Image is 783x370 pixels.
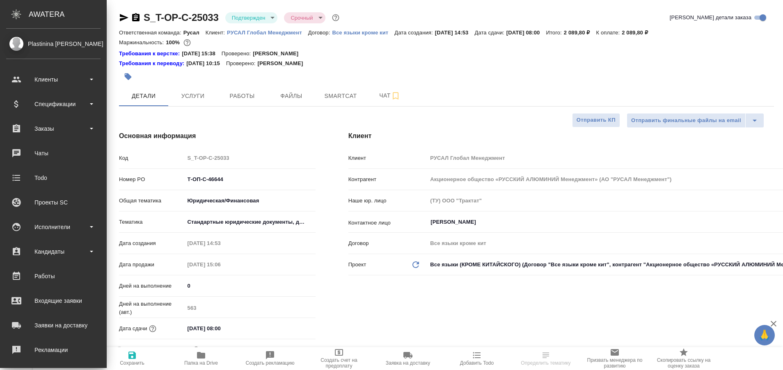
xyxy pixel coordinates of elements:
[332,29,394,36] a: Все языки кроме кит
[309,357,369,369] span: Создать счет на предоплату
[332,30,394,36] p: Все языки кроме кит
[222,50,253,58] p: Проверено:
[227,30,308,36] p: РУСАЛ Глобал Менеджмент
[185,302,316,314] input: Пустое поле
[173,91,213,101] span: Услуги
[166,39,182,45] p: 100%
[6,73,101,86] div: Клиенты
[649,347,718,370] button: Скопировать ссылку на оценку заказа
[185,173,316,185] input: ✎ Введи что-нибудь
[119,325,147,333] p: Дата сдачи
[191,345,201,355] button: Выбери, если сб и вс нужно считать рабочими днями для выполнения заказа.
[225,12,278,23] div: Подтвержден
[124,91,163,101] span: Детали
[577,116,616,125] span: Отправить КП
[474,30,506,36] p: Дата сдачи:
[185,237,256,249] input: Пустое поле
[183,30,206,36] p: Русал
[370,91,410,101] span: Чат
[442,347,511,370] button: Добавить Todo
[119,59,186,68] div: Нажми, чтобы открыть папку с инструкцией
[6,147,101,159] div: Чаты
[227,29,308,36] a: РУСАЛ Глобал Менеджмент
[622,30,654,36] p: 2 089,80 ₽
[284,12,325,23] div: Подтвержден
[185,259,256,270] input: Пустое поле
[348,197,428,205] p: Наше юр. лицо
[119,154,185,162] p: Код
[226,59,258,68] p: Проверено:
[6,98,101,110] div: Спецификации
[6,270,101,282] div: Работы
[386,360,430,366] span: Заявка на доставку
[308,30,332,36] p: Договор:
[6,344,101,356] div: Рекламации
[119,59,186,68] a: Требования к переводу:
[330,12,341,23] button: Доп статусы указывают на важность/срочность заказа
[119,300,185,316] p: Дней на выполнение (авт.)
[670,14,751,22] span: [PERSON_NAME] детали заказа
[288,14,315,21] button: Срочный
[246,360,295,366] span: Создать рекламацию
[754,325,775,345] button: 🙏
[2,266,105,286] a: Работы
[511,347,580,370] button: Определить тематику
[29,6,107,23] div: AWATERA
[253,50,304,58] p: [PERSON_NAME]
[206,30,227,36] p: Клиент:
[119,282,185,290] p: Дней на выполнение
[758,327,772,344] span: 🙏
[348,154,428,162] p: Клиент
[348,219,428,227] p: Контактное лицо
[229,14,268,21] button: Подтвержден
[119,218,185,226] p: Тематика
[119,239,185,247] p: Дата создания
[167,347,236,370] button: Папка на Drive
[185,280,316,292] input: ✎ Введи что-нибудь
[184,360,218,366] span: Папка на Drive
[222,91,262,101] span: Работы
[564,30,596,36] p: 2 089,80 ₽
[185,322,256,334] input: ✎ Введи что-нибудь
[521,360,570,366] span: Определить тематику
[654,357,713,369] span: Скопировать ссылку на оценку заказа
[2,168,105,188] a: Todo
[373,347,442,370] button: Заявка на доставку
[6,123,101,135] div: Заказы
[6,319,101,331] div: Заявки на доставку
[304,347,373,370] button: Создать счет на предоплату
[119,68,137,86] button: Добавить тэг
[119,30,183,36] p: Ответственная команда:
[119,261,185,269] p: Дата продажи
[185,215,316,229] div: Стандартные юридические документы, договоры, уставы
[119,131,316,141] h4: Основная информация
[131,13,141,23] button: Скопировать ссылку
[6,221,101,233] div: Исполнители
[185,194,316,208] div: Юридическая/Финансовая
[2,192,105,213] a: Проекты SC
[119,197,185,205] p: Общая тематика
[627,113,746,128] button: Отправить финальные файлы на email
[236,347,304,370] button: Создать рекламацию
[119,50,182,58] a: Требования к верстке:
[147,323,158,334] button: Если добавить услуги и заполнить их объемом, то дата рассчитается автоматически
[348,261,366,269] p: Проект
[506,30,546,36] p: [DATE] 08:00
[119,39,166,45] p: Маржинальность:
[2,315,105,336] a: Заявки на доставку
[596,30,622,36] p: К оплате:
[546,30,563,36] p: Итого:
[435,30,475,36] p: [DATE] 14:53
[348,239,428,247] p: Договор
[348,175,428,184] p: Контрагент
[6,196,101,209] div: Проекты SC
[182,50,222,58] p: [DATE] 15:38
[119,13,129,23] button: Скопировать ссылку для ЯМессенджера
[182,37,192,48] button: 0.00 RUB;
[272,91,311,101] span: Файлы
[6,245,101,258] div: Кандидаты
[144,12,219,23] a: S_T-OP-C-25033
[186,59,226,68] p: [DATE] 10:15
[391,91,401,101] svg: Подписаться
[6,172,101,184] div: Todo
